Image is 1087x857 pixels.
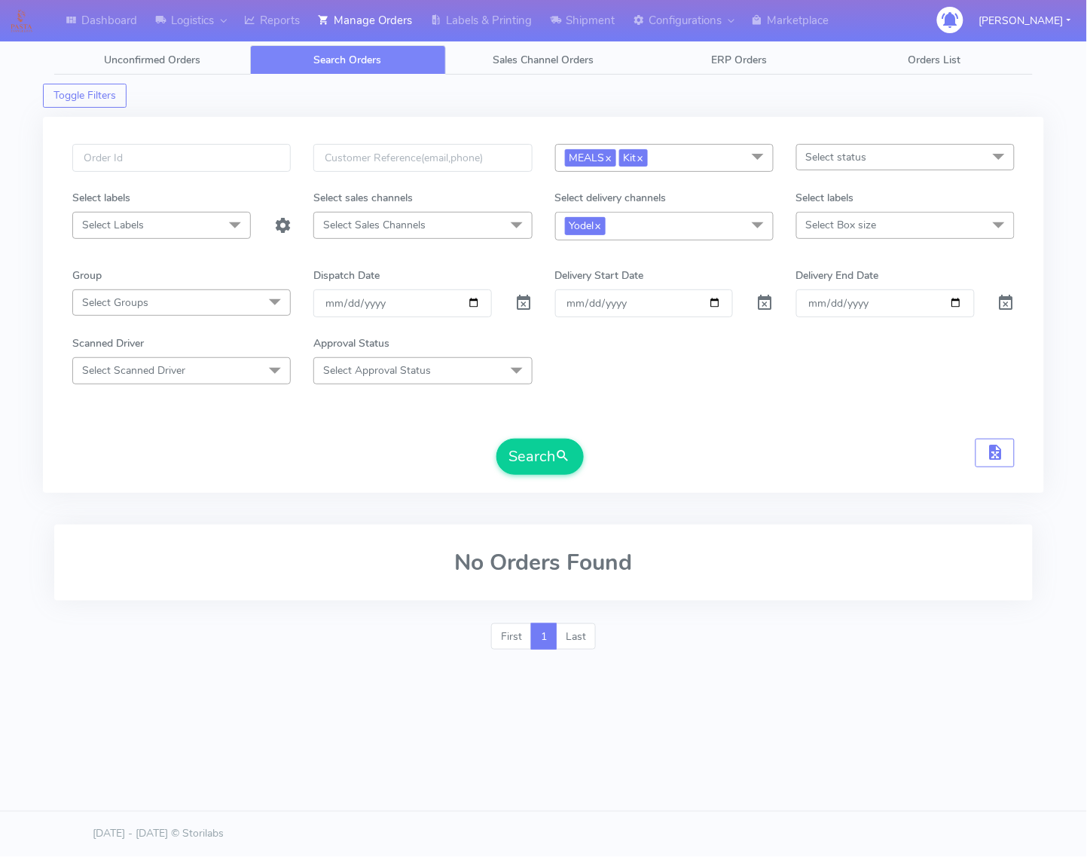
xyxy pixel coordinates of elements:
[637,149,643,165] a: x
[711,53,767,67] span: ERP Orders
[72,144,291,172] input: Order Id
[313,144,532,172] input: Customer Reference(email,phone)
[313,190,413,206] label: Select sales channels
[314,53,382,67] span: Search Orders
[806,218,877,232] span: Select Box size
[806,150,867,164] span: Select status
[594,217,601,233] a: x
[796,190,854,206] label: Select labels
[323,363,431,378] span: Select Approval Status
[555,268,644,283] label: Delivery Start Date
[796,268,879,283] label: Delivery End Date
[968,5,1082,36] button: [PERSON_NAME]
[555,190,667,206] label: Select delivery channels
[82,363,185,378] span: Select Scanned Driver
[82,218,144,232] span: Select Labels
[72,550,1015,575] h2: No Orders Found
[605,149,612,165] a: x
[72,268,102,283] label: Group
[313,335,389,351] label: Approval Status
[565,217,606,234] span: Yodel
[619,149,648,167] span: Kit
[565,149,616,167] span: MEALS
[72,335,144,351] label: Scanned Driver
[82,295,148,310] span: Select Groups
[104,53,200,67] span: Unconfirmed Orders
[313,268,380,283] label: Dispatch Date
[323,218,426,232] span: Select Sales Channels
[72,190,130,206] label: Select labels
[496,439,584,475] button: Search
[493,53,594,67] span: Sales Channel Orders
[54,45,1033,75] ul: Tabs
[43,84,127,108] button: Toggle Filters
[908,53,961,67] span: Orders List
[531,623,557,650] a: 1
